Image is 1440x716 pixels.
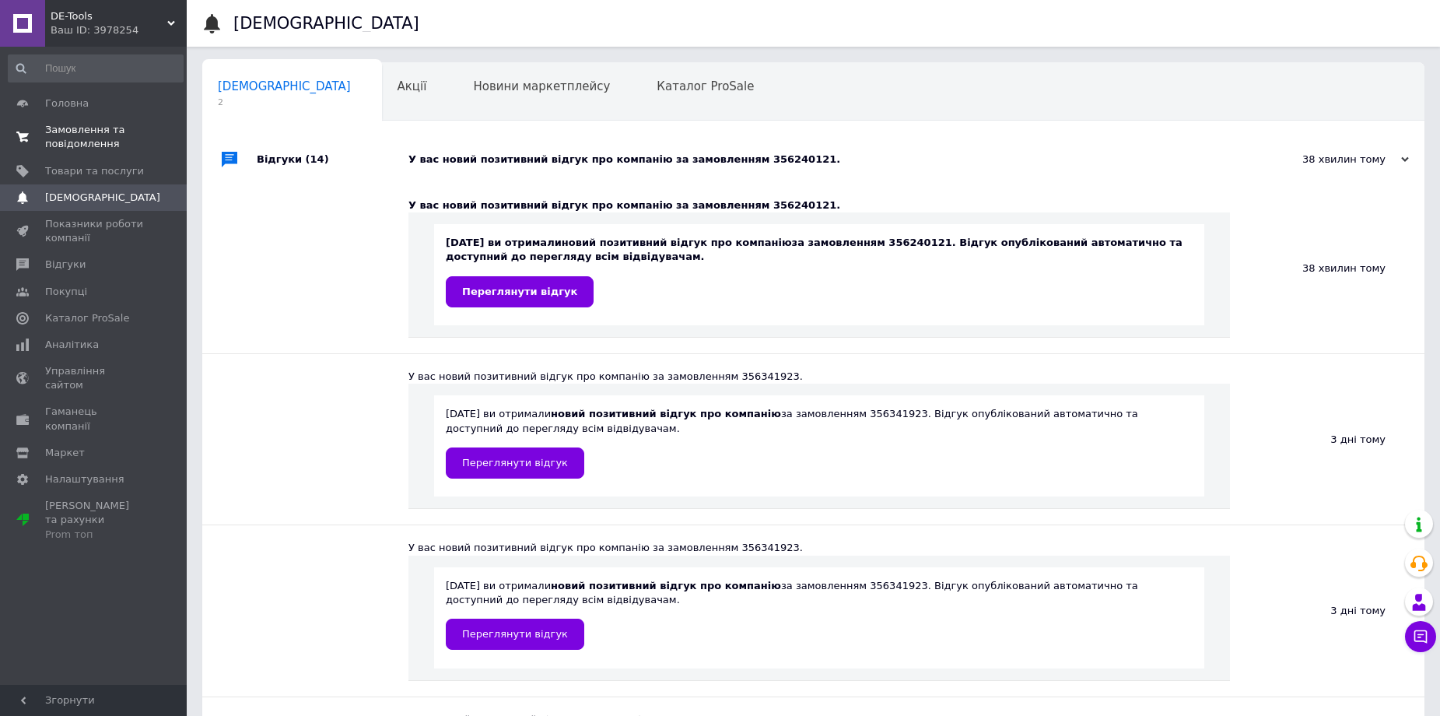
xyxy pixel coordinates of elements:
span: Гаманець компанії [45,405,144,433]
a: Переглянути відгук [446,447,584,479]
span: Відгуки [45,258,86,272]
button: Чат з покупцем [1405,621,1436,652]
a: Переглянути відгук [446,619,584,650]
div: Ваш ID: 3978254 [51,23,187,37]
span: Каталог ProSale [657,79,754,93]
span: 2 [218,97,351,108]
a: Переглянути відгук [446,276,594,307]
span: Головна [45,97,89,111]
div: У вас новий позитивний відгук про компанію за замовленням 356341923. [408,541,1230,555]
span: Каталог ProSale [45,311,129,325]
span: (14) [306,153,329,165]
span: Новини маркетплейсу [473,79,610,93]
span: Управління сайтом [45,364,144,392]
b: новий позитивний відгук про компанію [551,408,781,419]
span: [DEMOGRAPHIC_DATA] [218,79,351,93]
div: У вас новий позитивний відгук про компанію за замовленням 356240121. [408,153,1253,167]
span: Акції [398,79,427,93]
div: [DATE] ви отримали за замовленням 356341923. Відгук опублікований автоматично та доступний до пер... [446,579,1193,650]
span: Переглянути відгук [462,286,577,297]
h1: [DEMOGRAPHIC_DATA] [233,14,419,33]
b: новий позитивний відгук про компанію [551,580,781,591]
div: Prom топ [45,528,144,542]
div: [DATE] ви отримали за замовленням 356341923. Відгук опублікований автоматично та доступний до пер... [446,407,1193,478]
b: новий позитивний відгук про компанію [562,237,792,248]
div: У вас новий позитивний відгук про компанію за замовленням 356240121. [408,198,1230,212]
span: Товари та послуги [45,164,144,178]
span: Замовлення та повідомлення [45,123,144,151]
div: У вас новий позитивний відгук про компанію за замовленням 356341923. [408,370,1230,384]
span: Налаштування [45,472,124,486]
span: Маркет [45,446,85,460]
input: Пошук [8,54,184,82]
div: Відгуки [257,136,408,183]
div: 38 хвилин тому [1253,153,1409,167]
div: 38 хвилин тому [1230,183,1424,353]
span: Покупці [45,285,87,299]
div: [DATE] ви отримали за замовленням 356240121. Відгук опублікований автоматично та доступний до пер... [446,236,1193,307]
span: [DEMOGRAPHIC_DATA] [45,191,160,205]
div: 3 дні тому [1230,525,1424,696]
span: DE-Tools [51,9,167,23]
span: Показники роботи компанії [45,217,144,245]
span: Переглянути відгук [462,628,568,640]
span: Аналітика [45,338,99,352]
span: [PERSON_NAME] та рахунки [45,499,144,542]
div: 3 дні тому [1230,354,1424,525]
span: Переглянути відгук [462,457,568,469]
